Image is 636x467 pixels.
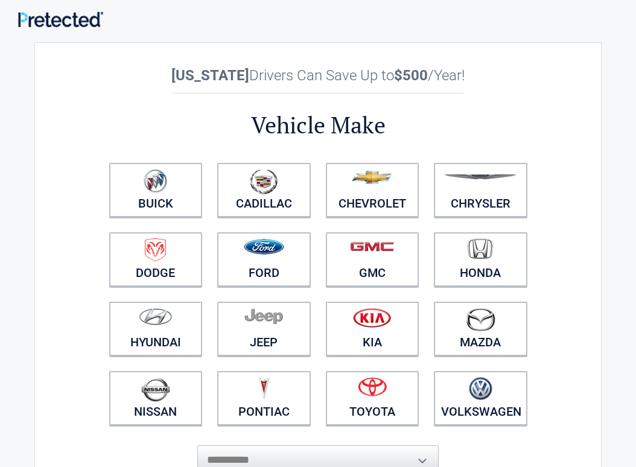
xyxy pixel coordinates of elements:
img: gmc [350,241,394,252]
a: Dodge [109,232,203,287]
a: Chrysler [434,163,527,217]
img: jeep [244,308,283,325]
a: Jeep [217,302,311,356]
img: pontiac [258,377,270,400]
a: Ford [217,232,311,287]
img: kia [353,308,391,328]
a: GMC [326,232,419,287]
a: Volkswagen [434,371,527,425]
a: Chevrolet [326,163,419,217]
a: Mazda [434,302,527,356]
a: Kia [326,302,419,356]
b: $500 [394,67,428,84]
img: mazda [465,308,495,331]
img: honda [468,238,493,259]
h2: Vehicle Make [101,110,535,141]
img: toyota [358,377,387,396]
img: chrysler [444,174,517,180]
a: Cadillac [217,163,311,217]
img: volkswagen [469,377,492,401]
a: Nissan [109,371,203,425]
a: Hyundai [109,302,203,356]
img: ford [244,239,284,255]
img: hyundai [139,308,173,325]
img: Main Logo [18,11,103,27]
img: chevrolet [352,171,392,184]
img: buick [144,169,167,193]
a: Honda [434,232,527,287]
img: cadillac [250,169,278,194]
a: Buick [109,163,203,217]
h2: Drivers Can Save Up to /Year [101,67,535,84]
img: nissan [141,377,170,402]
b: [US_STATE] [171,67,249,84]
a: Pontiac [217,371,311,425]
a: Toyota [326,371,419,425]
img: dodge [145,238,166,262]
